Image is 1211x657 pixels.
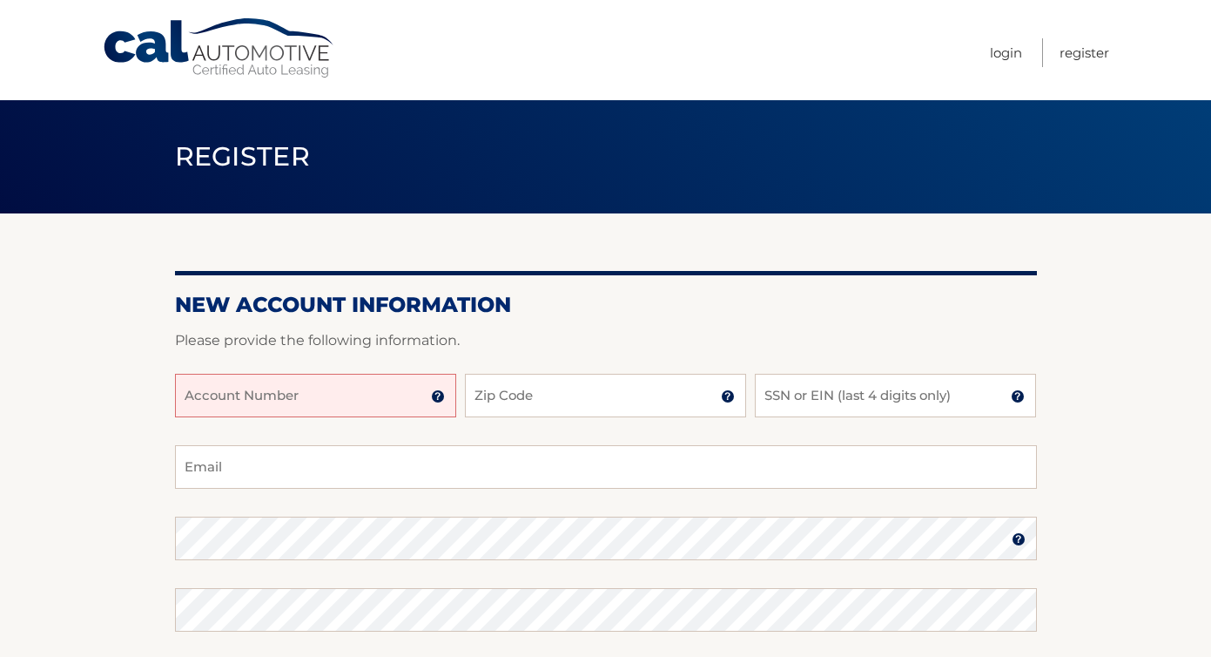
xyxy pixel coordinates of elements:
a: Login [990,38,1022,67]
a: Register [1060,38,1109,67]
img: tooltip.svg [1012,532,1026,546]
img: tooltip.svg [431,389,445,403]
input: Zip Code [465,374,746,417]
img: tooltip.svg [721,389,735,403]
a: Cal Automotive [102,17,337,79]
img: tooltip.svg [1011,389,1025,403]
h2: New Account Information [175,292,1037,318]
p: Please provide the following information. [175,328,1037,353]
input: Email [175,445,1037,489]
input: SSN or EIN (last 4 digits only) [755,374,1036,417]
input: Account Number [175,374,456,417]
span: Register [175,140,311,173]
